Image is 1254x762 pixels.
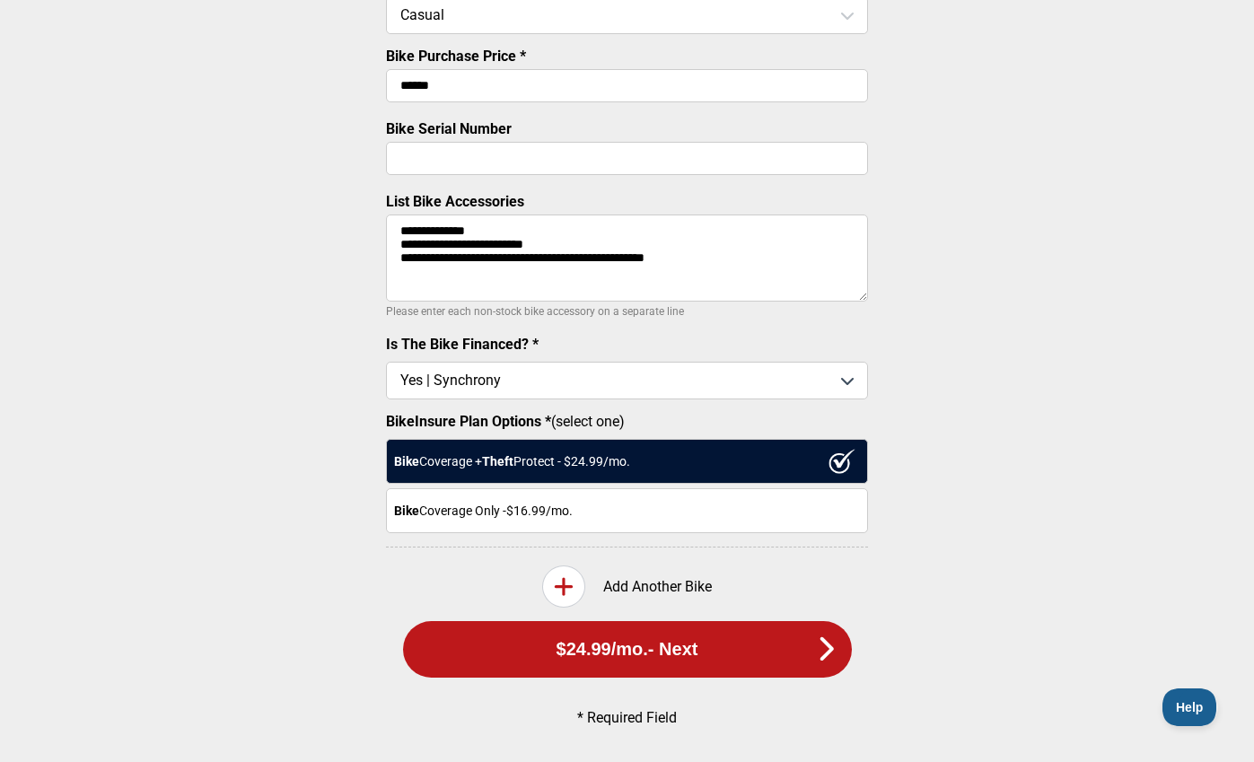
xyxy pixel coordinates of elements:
[386,413,868,430] label: (select one)
[829,449,855,474] img: ux1sgP1Haf775SAghJI38DyDlYP+32lKFAAAAAElFTkSuQmCC
[386,565,868,608] div: Add Another Bike
[394,504,419,518] strong: Bike
[403,621,852,678] button: $24.99/mo.- Next
[394,454,419,469] strong: Bike
[386,193,524,210] label: List Bike Accessories
[417,709,838,726] p: * Required Field
[386,120,512,137] label: Bike Serial Number
[386,48,526,65] label: Bike Purchase Price *
[386,439,868,484] div: Coverage + Protect - $ 24.99 /mo.
[386,488,868,533] div: Coverage Only - $16.99 /mo.
[386,413,551,430] strong: BikeInsure Plan Options *
[611,639,648,660] span: /mo.
[386,336,539,353] label: Is The Bike Financed? *
[1162,688,1218,726] iframe: Toggle Customer Support
[482,454,513,469] strong: Theft
[386,301,868,322] p: Please enter each non-stock bike accessory on a separate line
